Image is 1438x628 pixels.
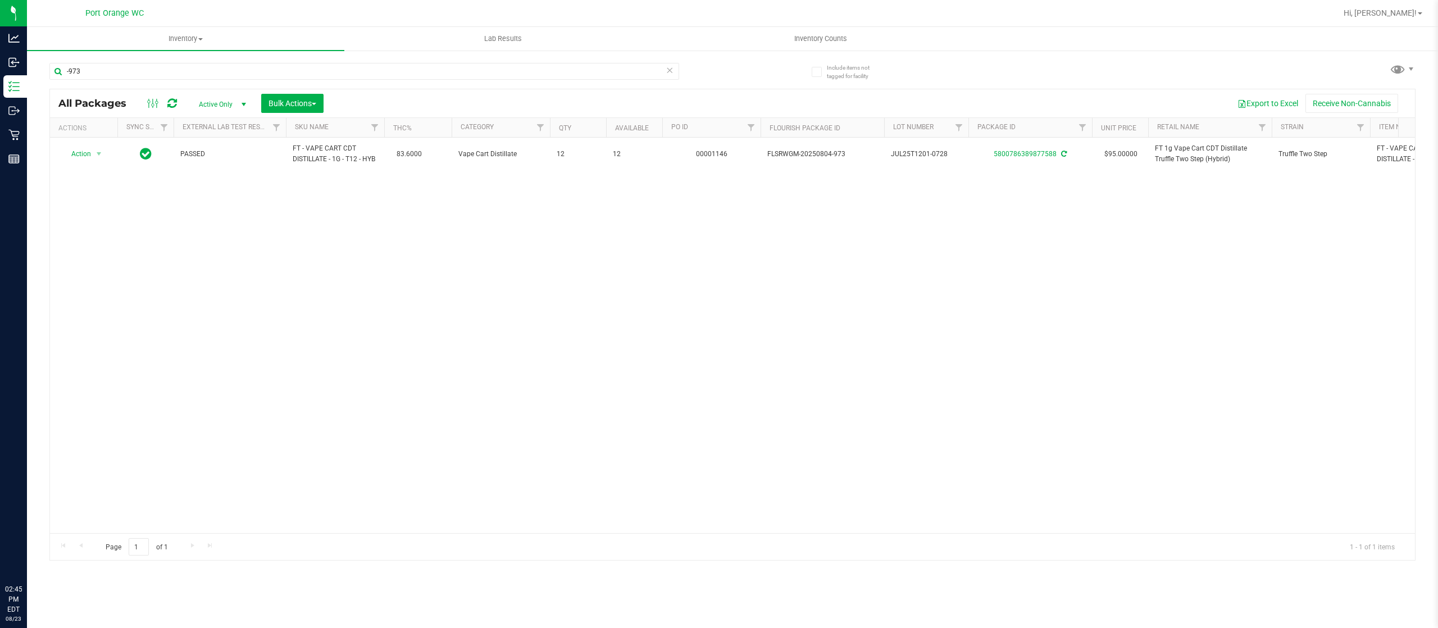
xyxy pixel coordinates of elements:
a: Filter [1351,118,1370,137]
span: Sync from Compliance System [1059,150,1067,158]
a: Unit Price [1101,124,1136,132]
inline-svg: Inbound [8,57,20,68]
a: Filter [1073,118,1092,137]
a: 5800786389877588 [994,150,1057,158]
a: Filter [531,118,550,137]
span: 1 - 1 of 1 items [1341,538,1404,555]
a: External Lab Test Result [183,123,271,131]
a: PO ID [671,123,688,131]
a: Sync Status [126,123,170,131]
span: Include items not tagged for facility [827,63,883,80]
a: Filter [742,118,761,137]
span: 12 [557,149,599,160]
p: 08/23 [5,615,22,623]
span: FT - VAPE CART CDT DISTILLATE - 1G - T12 - HYB [293,143,377,165]
span: FLSRWGM-20250804-973 [767,149,877,160]
span: Truffle Two Step [1278,149,1363,160]
input: Search Package ID, Item Name, SKU, Lot or Part Number... [49,63,679,80]
a: Flourish Package ID [770,124,840,132]
span: Hi, [PERSON_NAME]! [1344,8,1417,17]
a: Retail Name [1157,123,1199,131]
button: Export to Excel [1230,94,1305,113]
inline-svg: Reports [8,153,20,165]
a: 00001146 [696,150,727,158]
span: Inventory [27,34,344,44]
a: Package ID [977,123,1016,131]
iframe: Resource center [11,538,45,572]
span: Action [61,146,92,162]
a: THC% [393,124,412,132]
span: select [92,146,106,162]
span: 83.6000 [391,146,427,162]
inline-svg: Analytics [8,33,20,44]
span: JUL25T1201-0728 [891,149,962,160]
input: 1 [129,538,149,556]
inline-svg: Retail [8,129,20,140]
a: Filter [267,118,286,137]
inline-svg: Inventory [8,81,20,92]
a: Filter [155,118,174,137]
a: Inventory Counts [662,27,979,51]
inline-svg: Outbound [8,105,20,116]
a: Filter [950,118,968,137]
a: Strain [1281,123,1304,131]
div: Actions [58,124,113,132]
span: Bulk Actions [269,99,316,108]
span: PASSED [180,149,279,160]
span: 12 [613,149,656,160]
a: Lot Number [893,123,934,131]
span: $95.00000 [1099,146,1143,162]
span: FT 1g Vape Cart CDT Distillate Truffle Two Step (Hybrid) [1155,143,1265,165]
span: All Packages [58,97,138,110]
a: Lab Results [344,27,662,51]
p: 02:45 PM EDT [5,584,22,615]
a: Inventory [27,27,344,51]
a: Category [461,123,494,131]
button: Receive Non-Cannabis [1305,94,1398,113]
a: Filter [1253,118,1272,137]
button: Bulk Actions [261,94,324,113]
span: Inventory Counts [779,34,862,44]
a: SKU Name [295,123,329,131]
span: Page of 1 [96,538,177,556]
span: In Sync [140,146,152,162]
a: Available [615,124,649,132]
span: Vape Cart Distillate [458,149,543,160]
a: Qty [559,124,571,132]
span: Lab Results [469,34,537,44]
a: Item Name [1379,123,1415,131]
a: Filter [366,118,384,137]
span: Clear [666,63,674,78]
span: Port Orange WC [85,8,144,18]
